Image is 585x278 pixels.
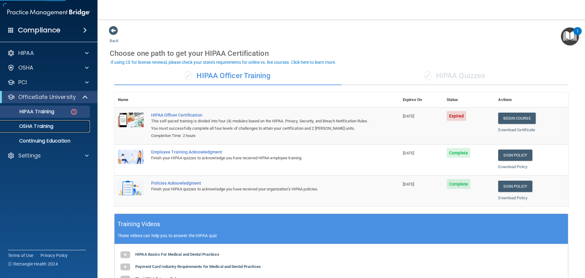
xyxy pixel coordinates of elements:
[119,261,131,273] img: gray_youtube_icon.38fcd6cc.png
[18,26,60,34] h4: Compliance
[498,150,532,161] a: Sign Policy
[118,219,160,229] h5: Training Videos
[4,123,53,129] p: OSHA Training
[561,27,579,45] button: Open Resource Center, 1 new notification
[111,60,336,64] div: If using CE for license renewal, please check your state's requirements for online vs. live cours...
[151,113,369,117] a: HIPAA Officer Certification
[41,252,68,258] a: Privacy Policy
[498,113,535,124] a: Begin Course
[576,31,579,39] div: 1
[403,114,414,118] span: [DATE]
[495,92,568,107] th: Actions
[151,181,369,186] div: Policies Acknowledgment
[18,79,27,86] p: PCI
[151,132,369,139] div: Completion Time: 2 hours
[443,92,495,107] th: Status
[498,128,535,132] a: Download Certificate
[18,152,41,159] p: Settings
[114,67,341,85] div: HIPAA Officer Training
[4,109,54,115] p: HIPAA Training
[7,49,89,57] a: HIPAA
[424,71,431,80] span: ✓
[18,49,34,57] p: HIPAA
[135,252,219,257] b: HIPAA Basics For Medical and Dental Practices
[7,93,88,101] a: OfficeSafe University
[7,64,89,71] a: OSHA
[498,196,527,200] a: Download Policy
[118,233,565,238] p: These videos can help you to answer the HIPAA quiz
[110,45,573,62] div: Choose one path to get your HIPAA Certification
[119,249,131,261] img: gray_youtube_icon.38fcd6cc.png
[70,108,78,116] img: danger-circle.6113f641.png
[8,252,33,258] a: Terms of Use
[151,150,369,154] div: Employee Training Acknowledgment
[447,111,466,121] span: Expired
[480,235,578,259] iframe: Drift Widget Chat Controller
[447,179,471,189] span: Complete
[7,152,89,159] a: Settings
[498,164,527,169] a: Download Policy
[7,6,90,19] img: PMB logo
[8,261,58,267] span: Ⓒ Rectangle Health 2024
[18,64,34,71] p: OSHA
[403,151,414,155] span: [DATE]
[185,71,192,80] span: ✓
[18,93,76,101] p: OfficeSafe University
[114,92,147,107] th: Name
[110,59,337,65] button: If using CE for license renewal, please check your state's requirements for online vs. live cours...
[403,182,414,186] span: [DATE]
[135,264,261,269] b: Payment Card Industry Requirements for Medical and Dental Practices
[341,67,568,85] div: HIPAA Quizzes
[7,79,89,86] a: PCI
[110,31,119,43] a: Back
[151,186,369,193] div: Finish your HIPAA quizzes to acknowledge you have received your organization’s HIPAA policies.
[151,154,369,162] div: Finish your HIPAA quizzes to acknowledge you have received HIPAA employee training.
[498,181,532,192] a: Sign Policy
[447,148,471,158] span: Complete
[399,92,443,107] th: Expires On
[151,117,369,132] div: This self-paced training is divided into four (4) modules based on the HIPAA, Privacy, Security, ...
[4,138,87,144] p: Continuing Education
